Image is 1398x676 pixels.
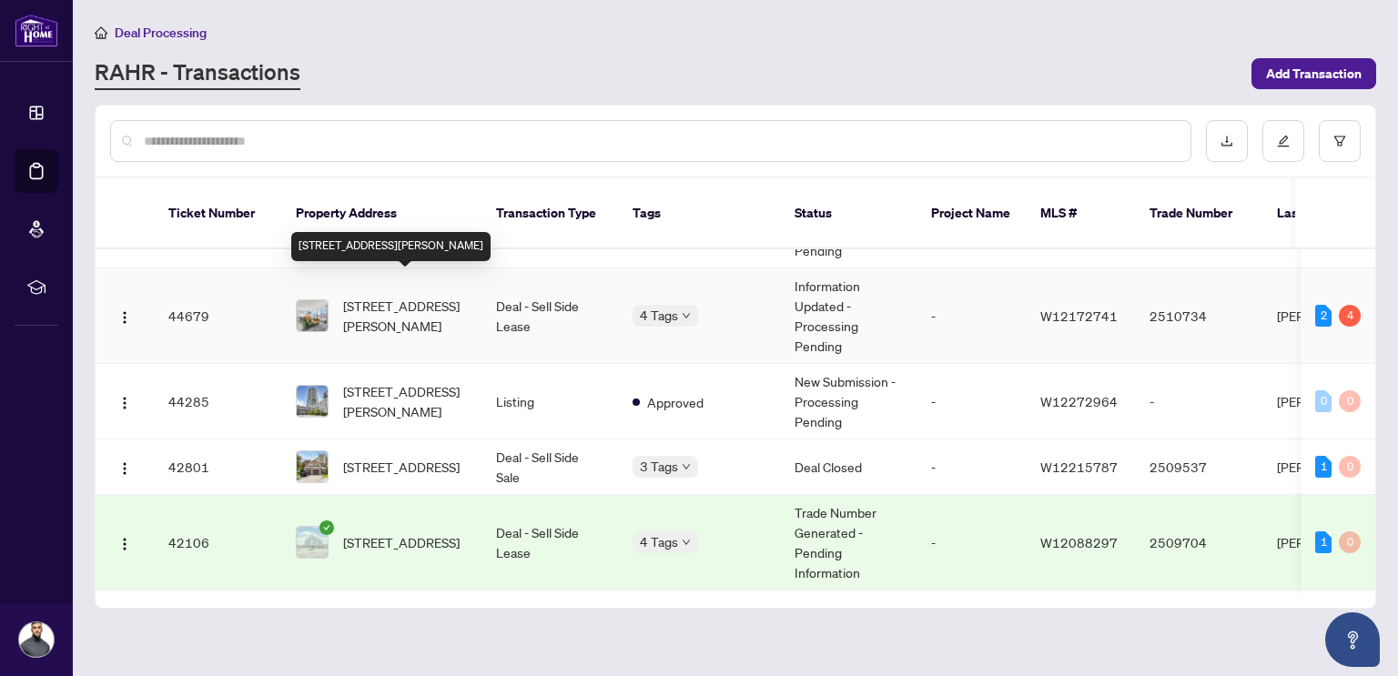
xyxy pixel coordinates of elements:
[19,622,54,657] img: Profile Icon
[780,495,917,590] td: Trade Number Generated - Pending Information
[481,495,618,590] td: Deal - Sell Side Lease
[1251,58,1376,89] button: Add Transaction
[1339,390,1361,412] div: 0
[1135,364,1262,439] td: -
[1040,393,1118,409] span: W12272964
[343,532,460,552] span: [STREET_ADDRESS]
[1333,135,1346,147] span: filter
[1221,135,1233,147] span: download
[343,381,467,421] span: [STREET_ADDRESS][PERSON_NAME]
[117,461,132,476] img: Logo
[780,439,917,495] td: Deal Closed
[15,14,58,47] img: logo
[1040,534,1118,550] span: W12088297
[1206,120,1248,162] button: download
[115,25,207,41] span: Deal Processing
[682,538,691,547] span: down
[117,537,132,551] img: Logo
[154,439,281,495] td: 42801
[343,457,460,477] span: [STREET_ADDRESS]
[1135,495,1262,590] td: 2509704
[917,495,1026,590] td: -
[917,364,1026,439] td: -
[95,57,300,90] a: RAHR - Transactions
[1315,456,1332,478] div: 1
[481,364,618,439] td: Listing
[291,232,491,261] div: [STREET_ADDRESS][PERSON_NAME]
[281,178,481,249] th: Property Address
[154,495,281,590] td: 42106
[1277,135,1290,147] span: edit
[1315,305,1332,327] div: 2
[1135,268,1262,364] td: 2510734
[481,178,618,249] th: Transaction Type
[319,520,334,535] span: check-circle
[297,527,328,558] img: thumbnail-img
[110,301,139,330] button: Logo
[780,268,917,364] td: Information Updated - Processing Pending
[1339,305,1361,327] div: 4
[1339,456,1361,478] div: 0
[117,310,132,325] img: Logo
[1339,531,1361,553] div: 0
[154,178,281,249] th: Ticket Number
[917,268,1026,364] td: -
[1135,439,1262,495] td: 2509537
[1315,390,1332,412] div: 0
[110,452,139,481] button: Logo
[1040,308,1118,324] span: W12172741
[780,364,917,439] td: New Submission - Processing Pending
[110,387,139,416] button: Logo
[297,451,328,482] img: thumbnail-img
[117,396,132,410] img: Logo
[154,364,281,439] td: 44285
[154,268,281,364] td: 44679
[1135,178,1262,249] th: Trade Number
[917,439,1026,495] td: -
[682,462,691,471] span: down
[917,178,1026,249] th: Project Name
[481,439,618,495] td: Deal - Sell Side Sale
[297,300,328,331] img: thumbnail-img
[1325,612,1380,667] button: Open asap
[640,456,678,477] span: 3 Tags
[640,531,678,552] span: 4 Tags
[1026,178,1135,249] th: MLS #
[647,392,704,412] span: Approved
[1315,531,1332,553] div: 1
[110,528,139,557] button: Logo
[1040,459,1118,475] span: W12215787
[95,26,107,39] span: home
[1319,120,1361,162] button: filter
[1262,120,1304,162] button: edit
[640,305,678,326] span: 4 Tags
[343,296,467,336] span: [STREET_ADDRESS][PERSON_NAME]
[618,178,780,249] th: Tags
[1266,59,1362,88] span: Add Transaction
[481,268,618,364] td: Deal - Sell Side Lease
[297,386,328,417] img: thumbnail-img
[682,311,691,320] span: down
[780,178,917,249] th: Status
